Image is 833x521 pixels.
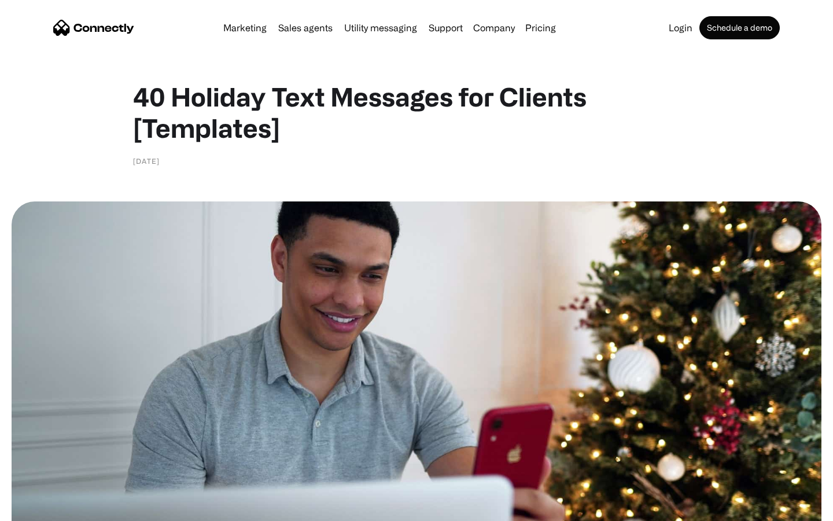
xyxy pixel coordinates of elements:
a: Pricing [521,23,561,32]
aside: Language selected: English [12,501,69,517]
a: Login [664,23,697,32]
a: home [53,19,134,36]
div: Company [470,20,518,36]
ul: Language list [23,501,69,517]
h1: 40 Holiday Text Messages for Clients [Templates] [133,81,700,144]
div: [DATE] [133,155,160,167]
div: Company [473,20,515,36]
a: Sales agents [274,23,337,32]
a: Support [424,23,467,32]
a: Utility messaging [340,23,422,32]
a: Schedule a demo [699,16,780,39]
a: Marketing [219,23,271,32]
